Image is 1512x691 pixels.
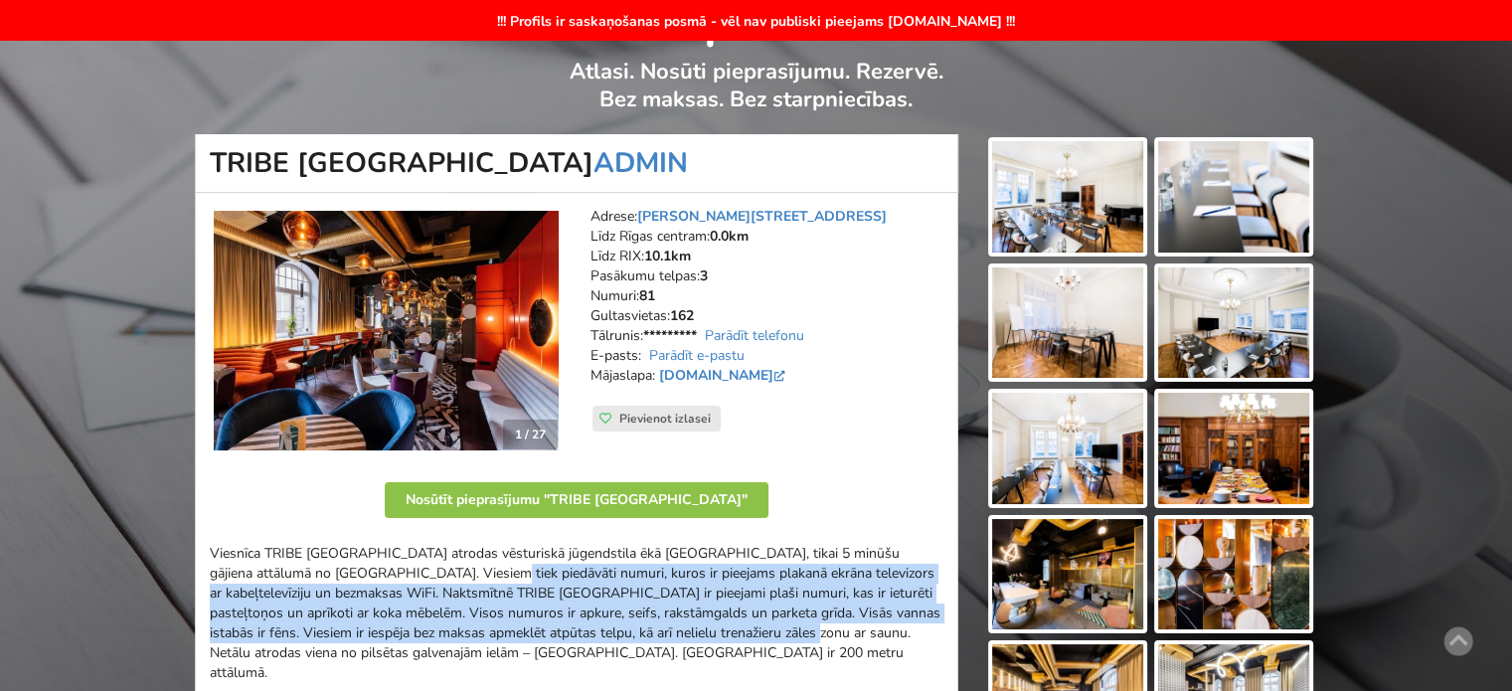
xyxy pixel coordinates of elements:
[637,207,887,226] a: [PERSON_NAME][STREET_ADDRESS]
[210,544,943,683] p: Viesnīca TRIBE [GEOGRAPHIC_DATA] atrodas vēsturiskā jūgendstila ēkā [GEOGRAPHIC_DATA], tikai 5 mi...
[1158,519,1309,630] img: TRIBE Riga City Centre | Rīga | Pasākumu vieta - galerijas bilde
[649,346,745,365] a: Parādīt e-pastu
[992,267,1143,379] img: TRIBE Riga City Centre | Rīga | Pasākumu vieta - galerijas bilde
[700,266,708,285] strong: 3
[590,207,943,406] address: Adrese: Līdz Rīgas centram: Līdz RIX: Pasākumu telpas: Numuri: Gultasvietas: Tālrunis: E-pasts: M...
[644,247,691,265] strong: 10.1km
[385,482,768,518] button: Nosūtīt pieprasījumu "TRIBE [GEOGRAPHIC_DATA]"
[214,211,559,450] img: Viesnīca | Rīga | TRIBE Riga City Centre
[705,326,804,345] a: Parādīt telefonu
[659,366,789,385] a: [DOMAIN_NAME]
[196,58,1316,134] p: Atlasi. Nosūti pieprasījumu. Rezervē. Bez maksas. Bez starpniecības.
[195,134,958,193] h1: TRIBE [GEOGRAPHIC_DATA]
[639,286,655,305] strong: 81
[992,393,1143,504] img: TRIBE Riga City Centre | Rīga | Pasākumu vieta - galerijas bilde
[1158,141,1309,253] img: TRIBE Riga City Centre | Rīga | Pasākumu vieta - galerijas bilde
[1158,267,1309,379] img: TRIBE Riga City Centre | Rīga | Pasākumu vieta - galerijas bilde
[710,227,749,246] strong: 0.0km
[619,411,711,427] span: Pievienot izlasei
[992,141,1143,253] img: TRIBE Riga City Centre | Rīga | Pasākumu vieta - galerijas bilde
[503,420,558,449] div: 1 / 27
[593,144,688,182] a: ADMIN
[1158,393,1309,504] img: TRIBE Riga City Centre | Rīga | Pasākumu vieta - galerijas bilde
[670,306,694,325] strong: 162
[214,211,559,450] a: Viesnīca | Rīga | TRIBE Riga City Centre 1 / 27
[992,519,1143,630] img: TRIBE Riga City Centre | Rīga | Pasākumu vieta - galerijas bilde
